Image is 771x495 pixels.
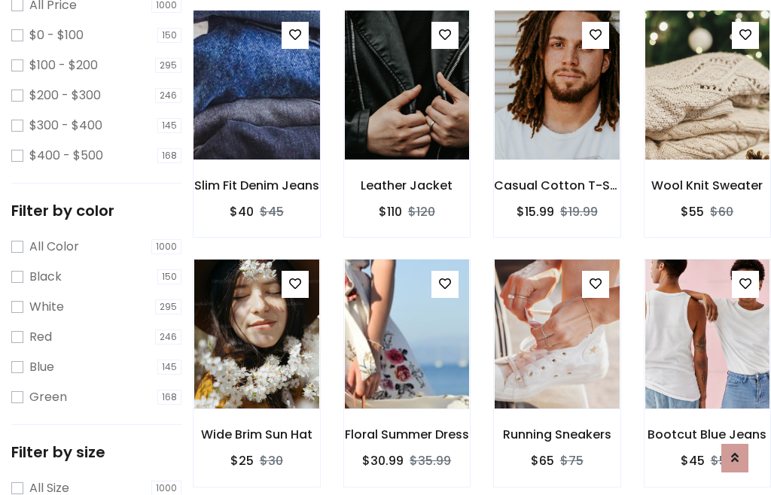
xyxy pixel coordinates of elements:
[29,358,54,376] label: Blue
[29,87,101,105] label: $200 - $300
[29,56,98,74] label: $100 - $200
[157,360,181,375] span: 145
[494,178,620,193] h6: Casual Cotton T-Shirt
[681,205,704,219] h6: $55
[230,454,254,468] h6: $25
[157,148,181,163] span: 168
[408,203,435,220] del: $120
[151,239,181,254] span: 1000
[379,205,402,219] h6: $110
[681,454,705,468] h6: $45
[29,26,84,44] label: $0 - $100
[645,427,771,442] h6: Bootcut Blue Jeans
[645,178,771,193] h6: Wool Knit Sweater
[29,238,79,256] label: All Color
[157,28,181,43] span: 150
[29,268,62,286] label: Black
[11,443,181,461] h5: Filter by size
[344,178,471,193] h6: Leather Jacket
[410,452,451,469] del: $35.99
[29,298,64,316] label: White
[711,452,734,469] del: $50
[29,388,67,406] label: Green
[155,58,181,73] span: 295
[517,205,554,219] h6: $15.99
[344,427,471,442] h6: Floral Summer Dress
[155,299,181,314] span: 295
[494,427,620,442] h6: Running Sneakers
[560,452,584,469] del: $75
[29,117,102,135] label: $300 - $400
[11,202,181,220] h5: Filter by color
[29,328,52,346] label: Red
[194,427,320,442] h6: Wide Brim Sun Hat
[157,269,181,284] span: 150
[710,203,733,220] del: $60
[260,452,283,469] del: $30
[155,88,181,103] span: 246
[29,147,103,165] label: $400 - $500
[155,329,181,345] span: 246
[157,118,181,133] span: 145
[260,203,284,220] del: $45
[531,454,554,468] h6: $65
[194,178,320,193] h6: Slim Fit Denim Jeans
[362,454,404,468] h6: $30.99
[157,390,181,405] span: 168
[230,205,254,219] h6: $40
[560,203,598,220] del: $19.99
